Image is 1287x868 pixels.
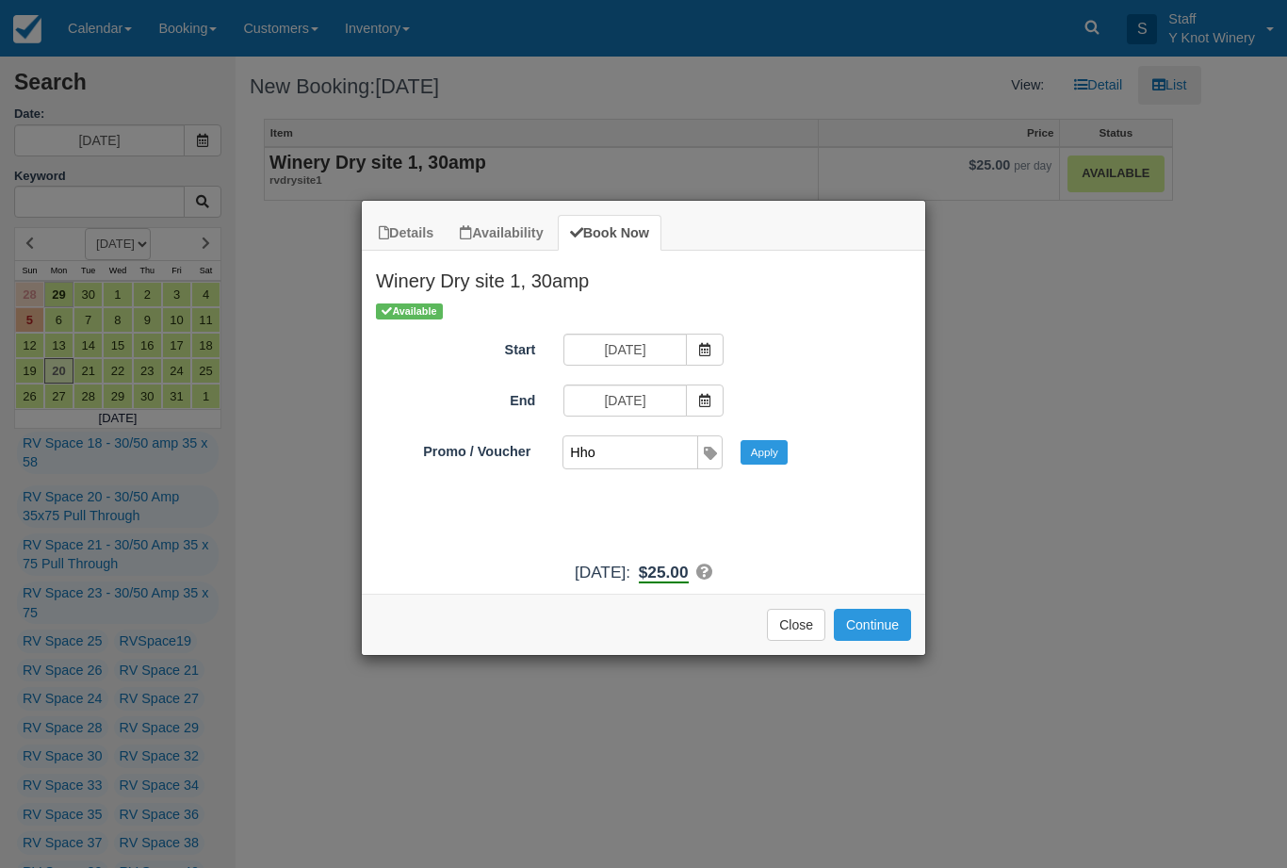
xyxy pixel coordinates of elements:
a: Availability [448,215,555,252]
label: Promo / Voucher [362,435,545,462]
span: Available [376,303,443,319]
button: Apply [741,440,788,465]
div: : [362,561,925,584]
button: Add to Booking [834,609,911,641]
h2: Winery Dry site 1, 30amp [362,251,925,300]
b: $25.00 [639,563,689,583]
a: Details [367,215,446,252]
span: [DATE] [575,563,626,581]
button: Close [767,609,825,641]
label: End [362,385,549,411]
label: Start [362,334,549,360]
a: Book Now [558,215,661,252]
div: Item Modal [362,251,925,583]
